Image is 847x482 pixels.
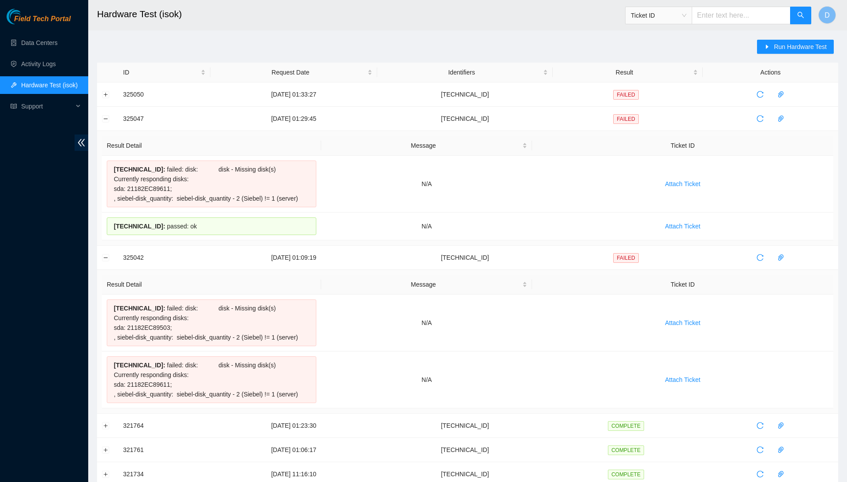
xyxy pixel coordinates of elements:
span: COMPLETE [608,421,644,431]
span: Attach Ticket [665,318,700,328]
span: [TECHNICAL_ID] : [114,305,165,312]
th: Ticket ID [532,136,833,156]
a: Data Centers [21,39,57,46]
span: search [797,11,804,20]
span: D [825,10,830,21]
th: Actions [703,63,838,82]
span: Run Hardware Test [774,42,827,52]
button: caret-rightRun Hardware Test [757,40,834,54]
button: Collapse row [102,254,109,261]
a: Hardware Test (isok) [21,82,78,89]
button: Expand row [102,422,109,429]
button: reload [753,87,767,101]
span: COMPLETE [608,445,644,455]
td: [TECHNICAL_ID] [377,246,553,270]
div: failed: disk: disk - Missing disk(s) Currently responding disks: sda: 21182EC89611; , siebel-disk... [107,356,316,403]
button: Expand row [102,471,109,478]
td: N/A [321,156,532,213]
td: [TECHNICAL_ID] [377,414,553,438]
button: Expand row [102,91,109,98]
span: paper-clip [774,254,787,261]
div: failed: disk: disk - Missing disk(s) Currently responding disks: sda: 21182EC89611; , siebel-disk... [107,161,316,207]
span: double-left [75,135,88,151]
button: reload [753,467,767,481]
button: Attach Ticket [658,373,707,387]
span: paper-clip [774,115,787,122]
td: [DATE] 01:33:27 [210,82,377,107]
td: [TECHNICAL_ID] [377,438,553,462]
th: Ticket ID [532,275,833,295]
span: caret-right [764,44,770,51]
button: reload [753,112,767,126]
td: 321761 [118,438,210,462]
button: paper-clip [774,87,788,101]
span: reload [753,115,767,122]
button: Attach Ticket [658,177,707,191]
td: 325050 [118,82,210,107]
button: reload [753,443,767,457]
span: FAILED [613,253,638,263]
span: reload [753,91,767,98]
button: paper-clip [774,443,788,457]
a: Akamai TechnologiesField Tech Portal [7,16,71,27]
input: Enter text here... [692,7,791,24]
button: Collapse row [102,115,109,122]
button: paper-clip [774,418,788,433]
button: Expand row [102,446,109,453]
button: paper-clip [774,467,788,481]
td: [DATE] 01:23:30 [210,414,377,438]
button: reload [753,418,767,433]
span: reload [753,422,767,429]
img: Akamai Technologies [7,9,45,24]
span: reload [753,254,767,261]
span: paper-clip [774,446,787,453]
span: paper-clip [774,422,787,429]
span: [TECHNICAL_ID] : [114,223,165,230]
span: reload [753,446,767,453]
span: Ticket ID [631,9,686,22]
button: reload [753,250,767,265]
div: passed: ok [107,217,316,235]
span: paper-clip [774,471,787,478]
span: Attach Ticket [665,375,700,385]
button: D [818,6,836,24]
button: paper-clip [774,250,788,265]
div: failed: disk: disk - Missing disk(s) Currently responding disks: sda: 21182EC89503; , siebel-disk... [107,299,316,346]
button: Attach Ticket [658,316,707,330]
td: [DATE] 01:09:19 [210,246,377,270]
td: 321764 [118,414,210,438]
td: [TECHNICAL_ID] [377,82,553,107]
span: Attach Ticket [665,221,700,231]
span: read [11,103,17,109]
td: 325047 [118,107,210,131]
th: Result Detail [102,275,321,295]
span: [TECHNICAL_ID] : [114,166,165,173]
span: Support [21,97,73,115]
td: 325042 [118,246,210,270]
button: Attach Ticket [658,219,707,233]
span: paper-clip [774,91,787,98]
span: reload [753,471,767,478]
span: FAILED [613,90,638,100]
span: Attach Ticket [665,179,700,189]
td: N/A [321,351,532,408]
td: [DATE] 01:06:17 [210,438,377,462]
td: [DATE] 01:29:45 [210,107,377,131]
span: FAILED [613,114,638,124]
span: [TECHNICAL_ID] : [114,362,165,369]
th: Result Detail [102,136,321,156]
button: search [790,7,811,24]
span: Field Tech Portal [14,15,71,23]
td: [TECHNICAL_ID] [377,107,553,131]
a: Activity Logs [21,60,56,67]
td: N/A [321,213,532,240]
td: N/A [321,295,532,351]
span: COMPLETE [608,470,644,479]
button: paper-clip [774,112,788,126]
